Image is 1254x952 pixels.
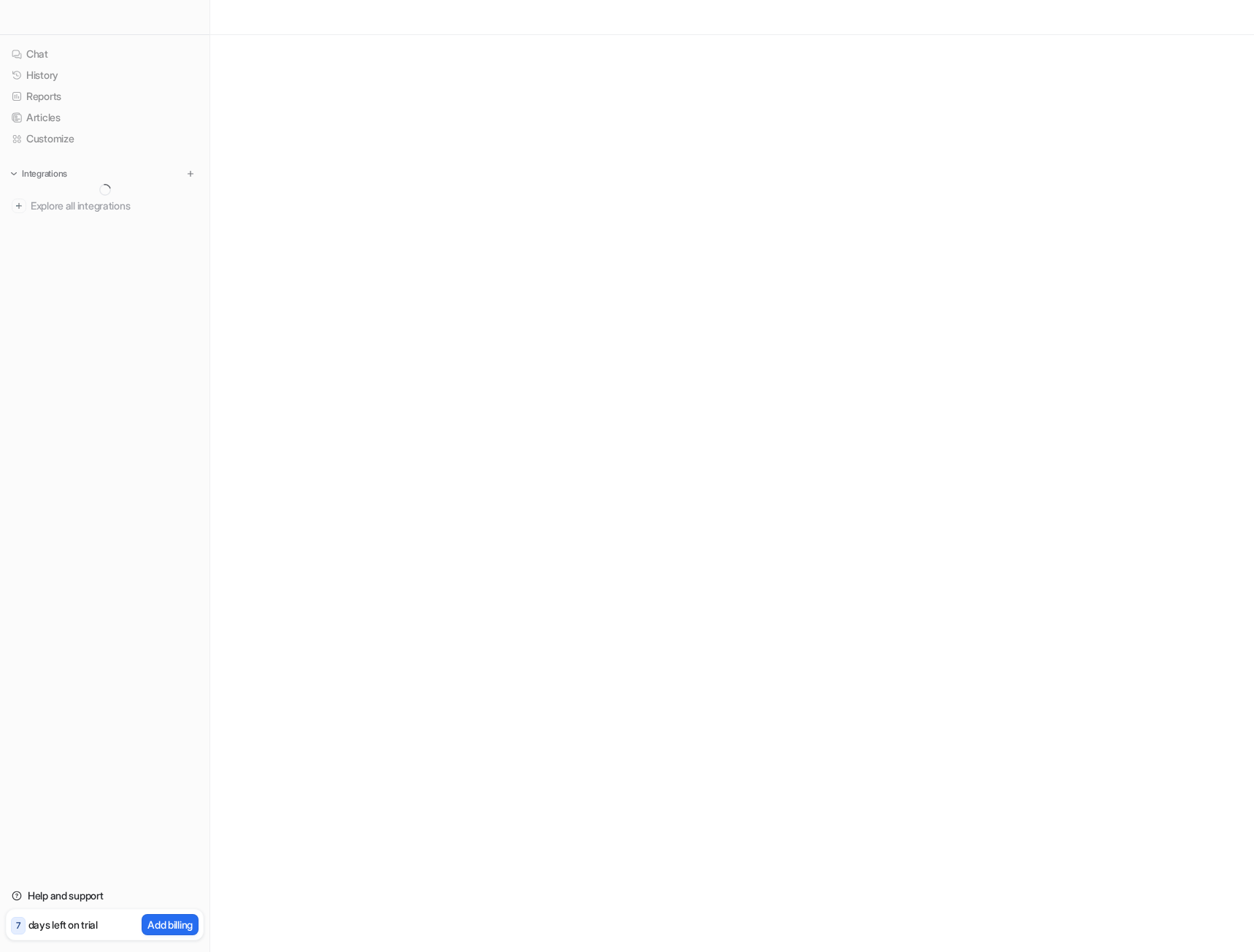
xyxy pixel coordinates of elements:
[22,168,67,180] p: Integrations
[6,128,204,149] a: Customize
[28,917,98,932] p: days left on trial
[6,166,72,181] button: Integrations
[6,107,204,128] a: Articles
[185,169,196,179] img: menu_add.svg
[142,914,199,935] button: Add billing
[16,919,20,932] p: 7
[147,917,193,932] p: Add billing
[6,44,204,64] a: Chat
[6,886,204,906] a: Help and support
[6,196,204,216] a: Explore all integrations
[9,169,19,179] img: expand menu
[6,65,204,85] a: History
[6,86,204,107] a: Reports
[12,199,26,213] img: explore all integrations
[31,194,198,218] span: Explore all integrations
